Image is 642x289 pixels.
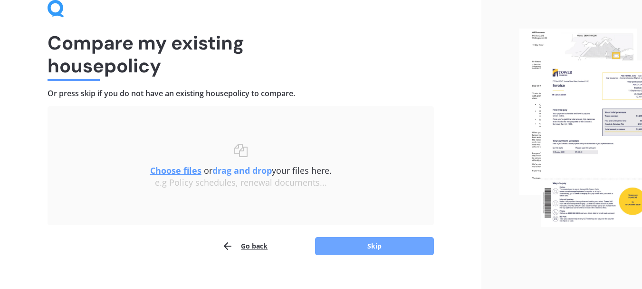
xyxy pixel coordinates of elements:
[150,165,332,176] span: or your files here.
[212,165,272,176] b: drag and drop
[48,89,434,99] h4: Or press skip if you do not have an existing house policy to compare.
[519,29,642,227] img: files.webp
[222,237,268,256] button: Go back
[67,178,415,188] div: e.g Policy schedules, renewal documents...
[48,31,434,77] h1: Compare my existing house policy
[315,237,434,255] button: Skip
[150,165,201,176] u: Choose files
